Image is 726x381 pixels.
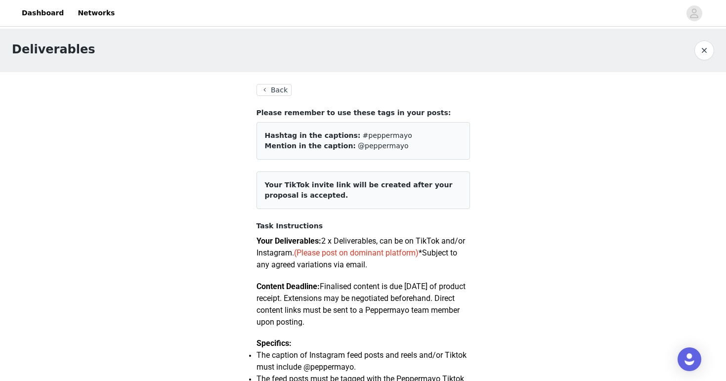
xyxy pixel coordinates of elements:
[256,282,466,327] span: Finalised content is due [DATE] of product receipt. Extensions may be negotiated beforehand. Dire...
[265,142,356,150] span: Mention in the caption:
[72,2,121,24] a: Networks
[358,142,408,150] span: @peppermayo
[363,131,412,139] span: #peppermayo
[265,181,453,199] span: Your TikTok invite link will be created after your proposal is accepted.
[256,236,321,246] strong: Your Deliverables:
[265,131,361,139] span: Hashtag in the captions:
[256,84,292,96] button: Back
[256,236,465,269] span: 2 x Deliverables, can be on TikTok and/or Instagram. *Subject to any agreed variations via email.
[678,347,701,371] div: Open Intercom Messenger
[256,350,467,372] span: The caption of Instagram feed posts and reels and/or Tiktok must include @peppermayo.
[12,41,95,58] h1: Deliverables
[256,282,320,291] strong: Content Deadline:
[689,5,699,21] div: avatar
[256,221,470,231] h4: Task Instructions
[256,108,470,118] h4: Please remember to use these tags in your posts:
[294,248,419,257] span: (Please post on dominant platform)
[16,2,70,24] a: Dashboard
[256,339,292,348] strong: Specifics:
